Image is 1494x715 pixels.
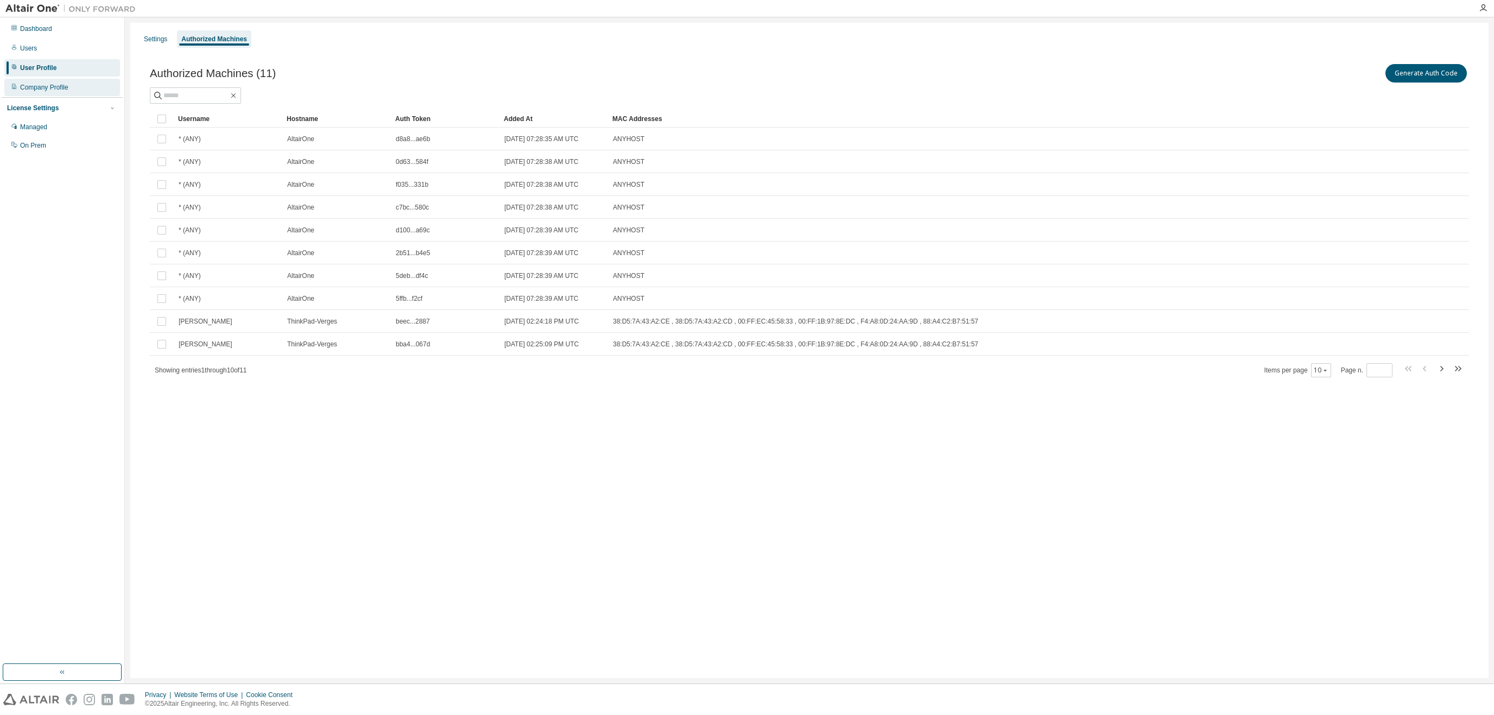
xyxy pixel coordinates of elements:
[179,180,201,189] span: * (ANY)
[504,271,579,280] span: [DATE] 07:28:39 AM UTC
[7,104,59,112] div: License Settings
[396,226,430,235] span: d100...a69c
[613,203,644,212] span: ANYHOST
[504,249,579,257] span: [DATE] 07:28:39 AM UTC
[396,180,428,189] span: f035...331b
[179,135,201,143] span: * (ANY)
[504,157,579,166] span: [DATE] 07:28:38 AM UTC
[179,317,232,326] span: [PERSON_NAME]
[20,141,46,150] div: On Prem
[504,226,579,235] span: [DATE] 07:28:39 AM UTC
[1341,363,1392,377] span: Page n.
[287,135,314,143] span: AltairOne
[179,294,201,303] span: * (ANY)
[1264,363,1331,377] span: Items per page
[613,317,978,326] span: 38:D5:7A:43:A2:CE , 38:D5:7A:43:A2:CD , 00:FF:EC:45:58:33 , 00:FF:1B:97:8E:DC , F4:A8:0D:24:AA:9D...
[396,317,430,326] span: beec...2887
[5,3,141,14] img: Altair One
[613,180,644,189] span: ANYHOST
[20,83,68,92] div: Company Profile
[155,366,247,374] span: Showing entries 1 through 10 of 11
[145,699,299,708] p: © 2025 Altair Engineering, Inc. All Rights Reserved.
[287,271,314,280] span: AltairOne
[396,249,430,257] span: 2b51...b4e5
[150,67,276,80] span: Authorized Machines (11)
[613,271,644,280] span: ANYHOST
[613,249,644,257] span: ANYHOST
[395,110,495,128] div: Auth Token
[119,694,135,705] img: youtube.svg
[287,226,314,235] span: AltairOne
[179,226,201,235] span: * (ANY)
[287,340,337,349] span: ThinkPad-Verges
[144,35,167,43] div: Settings
[287,249,314,257] span: AltairOne
[174,691,246,699] div: Website Terms of Use
[20,24,52,33] div: Dashboard
[179,203,201,212] span: * (ANY)
[287,180,314,189] span: AltairOne
[396,294,422,303] span: 5ffb...f2cf
[396,271,428,280] span: 5deb...df4c
[613,157,644,166] span: ANYHOST
[246,691,299,699] div: Cookie Consent
[504,317,579,326] span: [DATE] 02:24:18 PM UTC
[179,340,232,349] span: [PERSON_NAME]
[504,110,604,128] div: Added At
[504,203,579,212] span: [DATE] 07:28:38 AM UTC
[396,135,430,143] span: d8a8...ae6b
[613,135,644,143] span: ANYHOST
[287,294,314,303] span: AltairOne
[504,340,579,349] span: [DATE] 02:25:09 PM UTC
[102,694,113,705] img: linkedin.svg
[504,180,579,189] span: [DATE] 07:28:38 AM UTC
[396,203,429,212] span: c7bc...580c
[145,691,174,699] div: Privacy
[84,694,95,705] img: instagram.svg
[396,340,430,349] span: bba4...067d
[287,110,387,128] div: Hostname
[181,35,247,43] div: Authorized Machines
[20,64,56,72] div: User Profile
[179,157,201,166] span: * (ANY)
[612,110,1355,128] div: MAC Addresses
[20,44,37,53] div: Users
[1385,64,1467,83] button: Generate Auth Code
[66,694,77,705] img: facebook.svg
[287,203,314,212] span: AltairOne
[1314,366,1328,375] button: 10
[287,317,337,326] span: ThinkPad-Verges
[20,123,47,131] div: Managed
[613,226,644,235] span: ANYHOST
[178,110,278,128] div: Username
[613,294,644,303] span: ANYHOST
[504,294,579,303] span: [DATE] 07:28:39 AM UTC
[179,271,201,280] span: * (ANY)
[287,157,314,166] span: AltairOne
[504,135,579,143] span: [DATE] 07:28:35 AM UTC
[613,340,978,349] span: 38:D5:7A:43:A2:CE , 38:D5:7A:43:A2:CD , 00:FF:EC:45:58:33 , 00:FF:1B:97:8E:DC , F4:A8:0D:24:AA:9D...
[3,694,59,705] img: altair_logo.svg
[179,249,201,257] span: * (ANY)
[396,157,428,166] span: 0d63...584f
